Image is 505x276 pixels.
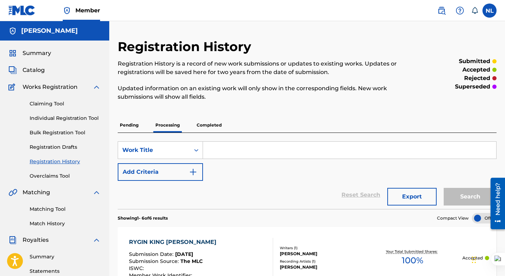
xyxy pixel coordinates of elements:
[485,175,505,232] iframe: Resource Center
[129,238,220,246] div: RYGIN KING [PERSON_NAME]
[462,66,490,74] p: accepted
[464,74,490,82] p: rejected
[118,215,168,221] p: Showing 1 - 6 of 6 results
[30,172,101,180] a: Overclaims Tool
[453,4,467,18] div: Help
[175,251,193,257] span: [DATE]
[30,268,101,275] a: Statements
[8,188,17,197] img: Matching
[30,206,101,213] a: Matching Tool
[23,236,49,244] span: Royalties
[129,265,146,271] span: ISWC :
[8,83,18,91] img: Works Registration
[459,57,490,66] p: submitted
[63,6,71,15] img: Top Rightsholder
[470,242,505,276] iframe: Chat Widget
[21,27,78,35] h5: Nishawn Lee
[280,264,363,270] div: [PERSON_NAME]
[482,4,497,18] div: User Menu
[23,49,51,57] span: Summary
[118,141,497,209] form: Search Form
[23,66,45,74] span: Catalog
[129,258,180,264] span: Submission Source :
[8,66,17,74] img: Catalog
[402,254,423,267] span: 100 %
[30,158,101,165] a: Registration History
[153,118,182,133] p: Processing
[8,27,17,35] img: Accounts
[30,100,101,108] a: Claiming Tool
[8,236,17,244] img: Royalties
[30,129,101,136] a: Bulk Registration Tool
[435,4,449,18] a: Public Search
[472,249,476,270] div: Drag
[455,82,490,91] p: superseded
[8,49,51,57] a: SummarySummary
[122,146,186,154] div: Work Title
[280,259,363,264] div: Recording Artists ( 1 )
[437,215,469,221] span: Compact View
[8,49,17,57] img: Summary
[387,188,437,206] button: Export
[180,258,203,264] span: The MLC
[118,39,255,55] h2: Registration History
[8,5,36,16] img: MLC Logo
[92,83,101,91] img: expand
[280,245,363,251] div: Writers ( 1 )
[92,236,101,244] img: expand
[23,83,78,91] span: Works Registration
[437,6,446,15] img: search
[118,163,203,181] button: Add Criteria
[195,118,224,133] p: Completed
[30,253,101,260] a: Summary
[30,143,101,151] a: Registration Drafts
[118,60,409,76] p: Registration History is a record of new work submissions or updates to existing works. Updates or...
[280,251,363,257] div: [PERSON_NAME]
[456,6,464,15] img: help
[75,6,100,14] span: Member
[30,220,101,227] a: Match History
[471,7,478,14] div: Notifications
[386,249,439,254] p: Your Total Submitted Shares:
[30,115,101,122] a: Individual Registration Tool
[8,66,45,74] a: CatalogCatalog
[23,188,50,197] span: Matching
[189,168,197,176] img: 9d2ae6d4665cec9f34b9.svg
[129,251,175,257] span: Submission Date :
[92,188,101,197] img: expand
[118,84,409,101] p: Updated information on an existing work will only show in the corresponding fields. New work subm...
[462,255,483,261] p: Accepted
[118,118,141,133] p: Pending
